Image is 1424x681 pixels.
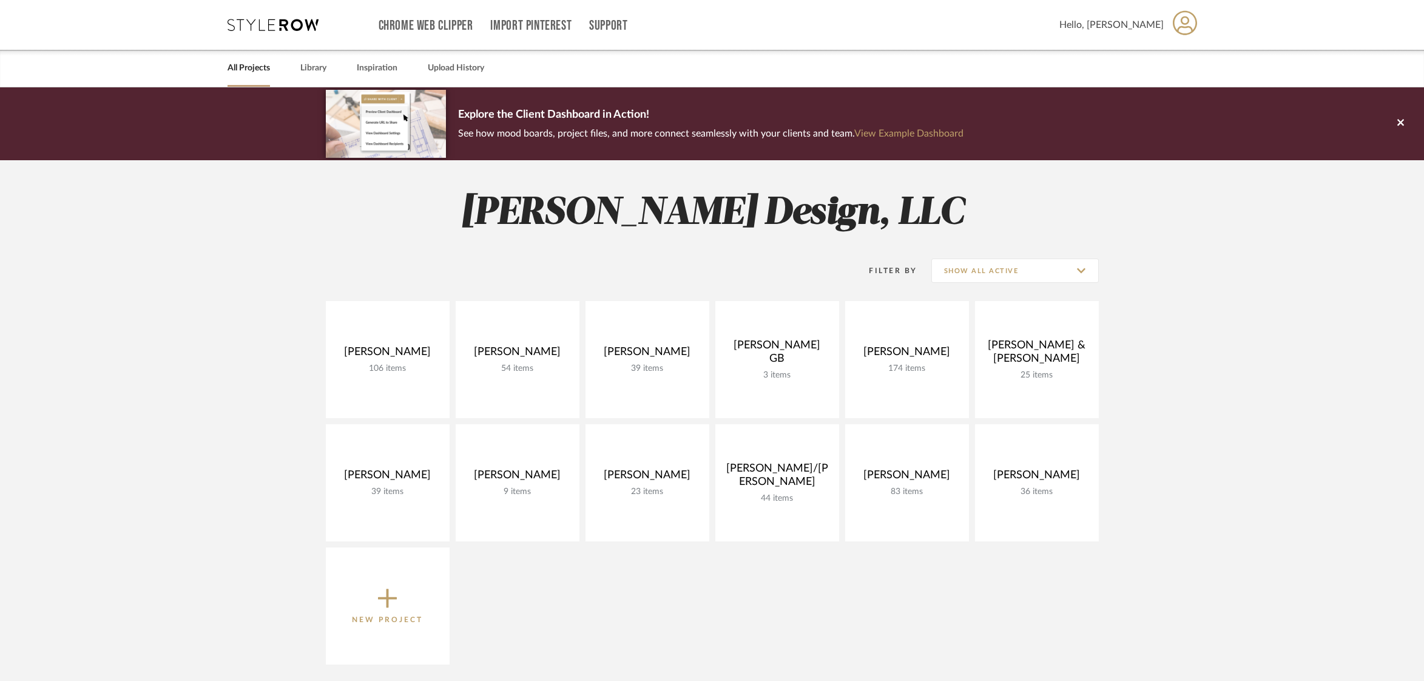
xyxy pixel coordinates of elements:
[725,462,829,493] div: [PERSON_NAME]/[PERSON_NAME]
[985,370,1089,381] div: 25 items
[458,106,963,125] p: Explore the Client Dashboard in Action!
[855,487,959,497] div: 83 items
[465,487,570,497] div: 9 items
[336,487,440,497] div: 39 items
[352,614,423,626] p: New Project
[465,345,570,364] div: [PERSON_NAME]
[379,21,473,31] a: Chrome Web Clipper
[465,469,570,487] div: [PERSON_NAME]
[458,125,963,142] p: See how mood boards, project files, and more connect seamlessly with your clients and team.
[985,339,1089,370] div: [PERSON_NAME] & [PERSON_NAME]
[725,339,829,370] div: [PERSON_NAME] GB
[300,60,326,76] a: Library
[985,469,1089,487] div: [PERSON_NAME]
[275,191,1149,236] h2: [PERSON_NAME] Design, LLC
[357,60,397,76] a: Inspiration
[985,487,1089,497] div: 36 items
[428,60,484,76] a: Upload History
[595,364,700,374] div: 39 items
[595,345,700,364] div: [PERSON_NAME]
[1059,18,1164,32] span: Hello, [PERSON_NAME]
[336,345,440,364] div: [PERSON_NAME]
[595,487,700,497] div: 23 items
[465,364,570,374] div: 54 items
[595,469,700,487] div: [PERSON_NAME]
[589,21,627,31] a: Support
[490,21,572,31] a: Import Pinterest
[326,547,450,665] button: New Project
[855,364,959,374] div: 174 items
[326,90,446,157] img: d5d033c5-7b12-40c2-a960-1ecee1989c38.png
[855,345,959,364] div: [PERSON_NAME]
[855,469,959,487] div: [PERSON_NAME]
[336,364,440,374] div: 106 items
[725,493,829,504] div: 44 items
[725,370,829,381] div: 3 items
[228,60,270,76] a: All Projects
[854,265,917,277] div: Filter By
[854,129,963,138] a: View Example Dashboard
[336,469,440,487] div: [PERSON_NAME]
